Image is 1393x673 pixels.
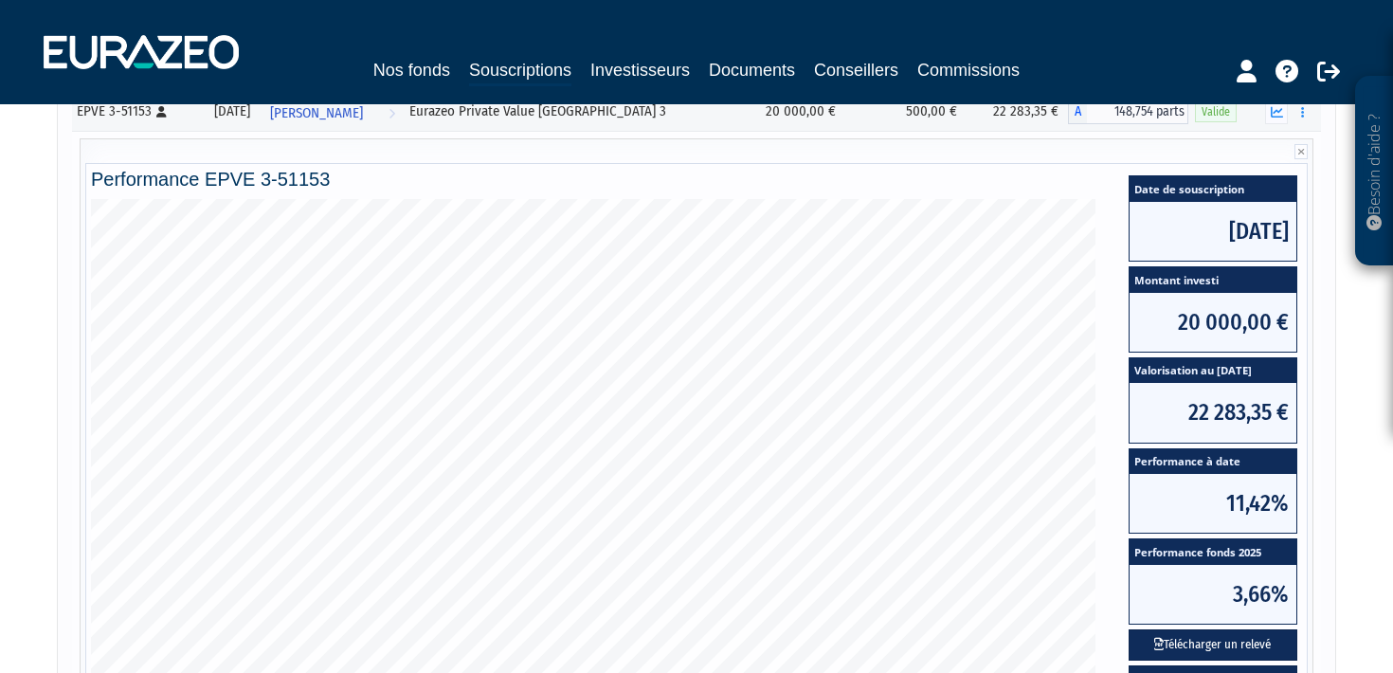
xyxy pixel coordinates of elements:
[1130,474,1296,533] span: 11,42%
[1130,202,1296,261] span: [DATE]
[1068,100,1087,124] span: A
[1130,383,1296,442] span: 22 283,35 €
[1364,86,1385,257] p: Besoin d'aide ?
[389,96,395,131] i: Voir l'investisseur
[409,101,729,121] div: Eurazeo Private Value [GEOGRAPHIC_DATA] 3
[469,57,571,86] a: Souscriptions
[735,93,845,131] td: 20 000,00 €
[1130,449,1296,475] span: Performance à date
[1130,176,1296,202] span: Date de souscription
[814,57,898,83] a: Conseillers
[590,57,690,83] a: Investisseurs
[262,93,404,131] a: [PERSON_NAME]
[1130,539,1296,565] span: Performance fonds 2025
[91,169,1302,190] h4: Performance EPVE 3-51153
[44,35,239,69] img: 1732889491-logotype_eurazeo_blanc_rvb.png
[1130,358,1296,384] span: Valorisation au [DATE]
[917,57,1020,83] a: Commissions
[1130,293,1296,352] span: 20 000,00 €
[373,57,450,83] a: Nos fonds
[1130,565,1296,624] span: 3,66%
[1195,103,1237,121] span: Valide
[845,93,967,131] td: 500,00 €
[1129,629,1297,661] button: Télécharger un relevé
[1068,100,1188,124] div: A - Eurazeo Private Value Europe 3
[77,101,195,121] div: EPVE 3-51153
[1087,100,1188,124] span: 148,754 parts
[709,57,795,83] a: Documents
[1130,267,1296,293] span: Montant investi
[156,106,167,118] i: [Français] Personne physique
[208,101,256,121] div: [DATE]
[270,96,363,131] span: [PERSON_NAME]
[967,93,1068,131] td: 22 283,35 €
